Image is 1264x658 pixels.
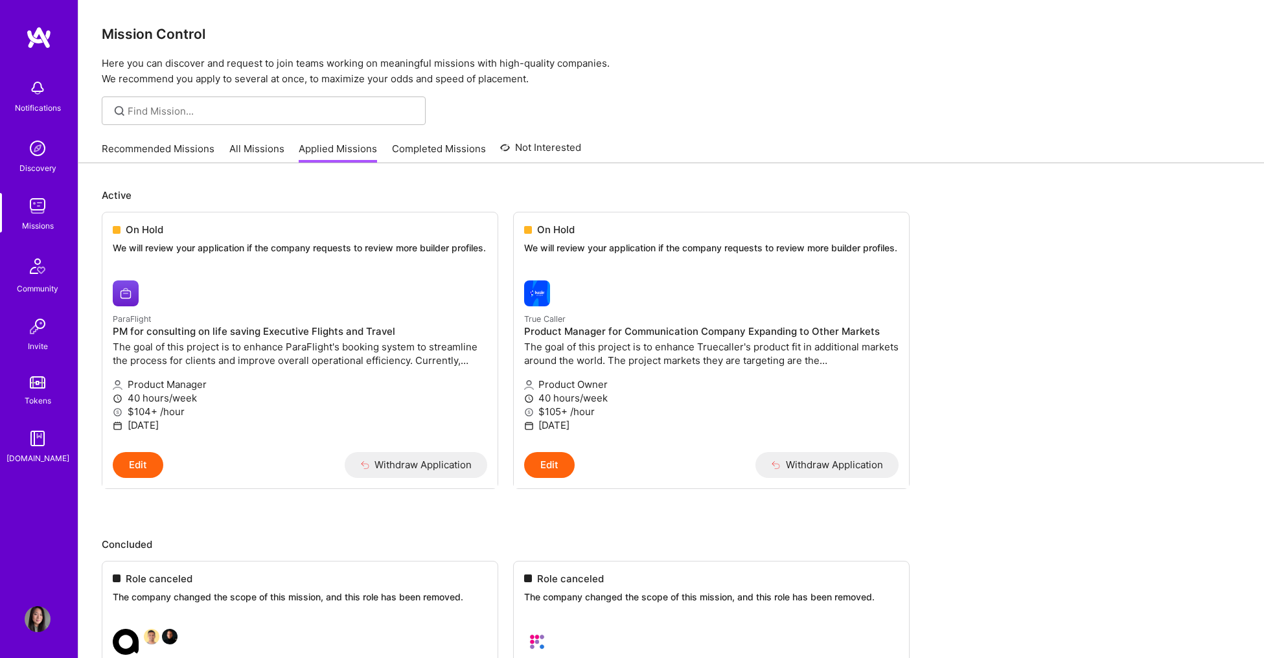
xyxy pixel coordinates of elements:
[102,26,1241,42] h3: Mission Control
[113,405,487,418] p: $104+ /hour
[113,394,122,403] i: icon Clock
[537,223,575,236] span: On Hold
[524,314,566,324] small: True Caller
[113,326,487,337] h4: PM for consulting on life saving Executive Flights and Travel
[524,394,534,403] i: icon Clock
[102,270,498,452] a: ParaFlight company logoParaFlightPM for consulting on life saving Executive Flights and TravelThe...
[524,280,550,306] img: True Caller company logo
[28,339,48,353] div: Invite
[25,394,51,407] div: Tokens
[299,142,377,163] a: Applied Missions
[524,421,534,431] i: icon Calendar
[524,405,899,418] p: $105+ /hour
[30,376,45,389] img: tokens
[524,378,899,391] p: Product Owner
[162,629,178,644] img: James Touhey
[25,425,51,451] img: guide book
[500,140,581,163] a: Not Interested
[102,142,214,163] a: Recommended Missions
[15,101,61,115] div: Notifications
[524,629,550,655] img: evinced company logo
[128,104,416,118] input: Find Mission...
[25,313,51,339] img: Invite
[25,75,51,101] img: bell
[113,421,122,431] i: icon Calendar
[102,56,1241,87] p: Here you can discover and request to join teams working on meaningful missions with high-quality ...
[102,538,1241,551] p: Concluded
[229,142,284,163] a: All Missions
[17,282,58,295] div: Community
[524,242,899,255] p: We will review your application if the company requests to review more builder profiles.
[113,340,487,367] p: The goal of this project is to enhance ParaFlight's booking system to streamline the process for ...
[6,451,69,465] div: [DOMAIN_NAME]
[524,340,899,367] p: The goal of this project is to enhance Truecaller's product fit in additional markets around the ...
[524,452,575,478] button: Edit
[514,270,909,452] a: True Caller company logoTrue CallerProduct Manager for Communication Company Expanding to Other M...
[25,193,51,219] img: teamwork
[113,380,122,390] i: icon Applicant
[524,418,899,432] p: [DATE]
[112,104,127,119] i: icon SearchGrey
[126,223,163,236] span: On Hold
[113,629,139,655] img: AnyTeam company logo
[21,606,54,632] a: User Avatar
[113,591,487,604] p: The company changed the scope of this mission, and this role has been removed.
[144,629,159,644] img: Souvik Basu
[25,606,51,632] img: User Avatar
[19,161,56,175] div: Discovery
[113,314,152,324] small: ParaFlight
[345,452,488,478] button: Withdraw Application
[524,380,534,390] i: icon Applicant
[755,452,899,478] button: Withdraw Application
[392,142,486,163] a: Completed Missions
[113,418,487,432] p: [DATE]
[524,326,899,337] h4: Product Manager for Communication Company Expanding to Other Markets
[524,407,534,417] i: icon MoneyGray
[26,26,52,49] img: logo
[25,135,51,161] img: discovery
[126,572,192,585] span: Role canceled
[524,591,899,604] p: The company changed the scope of this mission, and this role has been removed.
[524,391,899,405] p: 40 hours/week
[113,407,122,417] i: icon MoneyGray
[102,188,1241,202] p: Active
[22,219,54,233] div: Missions
[22,251,53,282] img: Community
[537,572,604,585] span: Role canceled
[113,391,487,405] p: 40 hours/week
[113,242,487,255] p: We will review your application if the company requests to review more builder profiles.
[113,280,139,306] img: ParaFlight company logo
[113,378,487,391] p: Product Manager
[113,452,163,478] button: Edit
